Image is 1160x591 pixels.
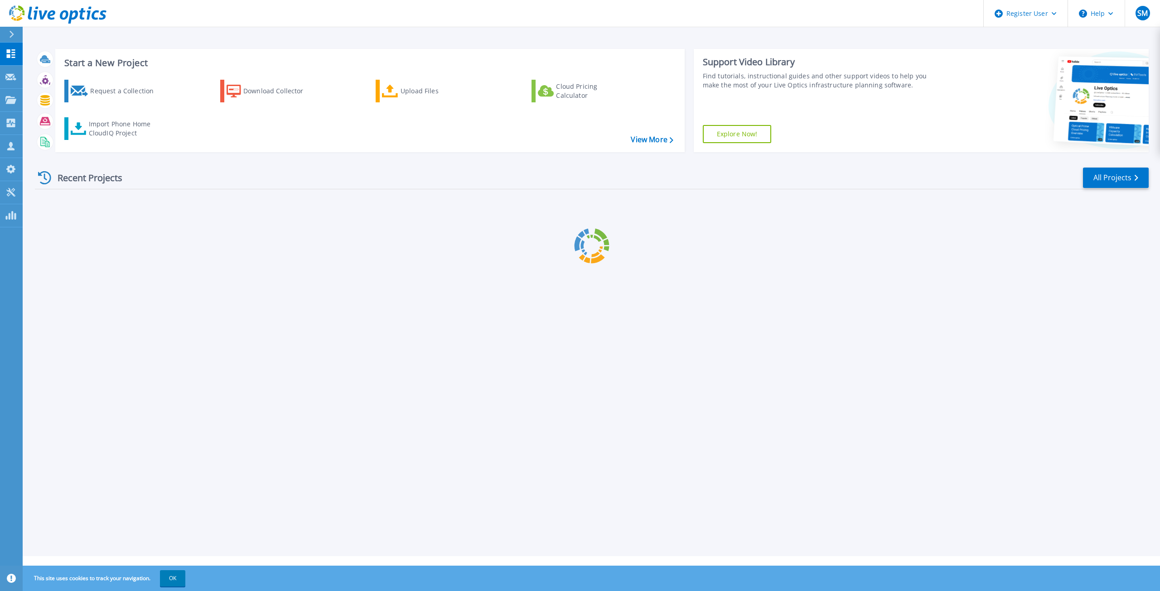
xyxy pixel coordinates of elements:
[532,80,633,102] a: Cloud Pricing Calculator
[703,125,772,143] a: Explore Now!
[25,570,185,586] span: This site uses cookies to track your navigation.
[703,56,938,68] div: Support Video Library
[160,570,185,586] button: OK
[64,58,673,68] h3: Start a New Project
[90,82,163,100] div: Request a Collection
[35,167,135,189] div: Recent Projects
[376,80,477,102] a: Upload Files
[631,135,673,144] a: View More
[243,82,316,100] div: Download Collector
[64,80,165,102] a: Request a Collection
[1083,168,1149,188] a: All Projects
[401,82,473,100] div: Upload Files
[89,120,159,138] div: Import Phone Home CloudIQ Project
[703,72,938,90] div: Find tutorials, instructional guides and other support videos to help you make the most of your L...
[556,82,628,100] div: Cloud Pricing Calculator
[220,80,321,102] a: Download Collector
[1137,10,1148,17] span: SM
